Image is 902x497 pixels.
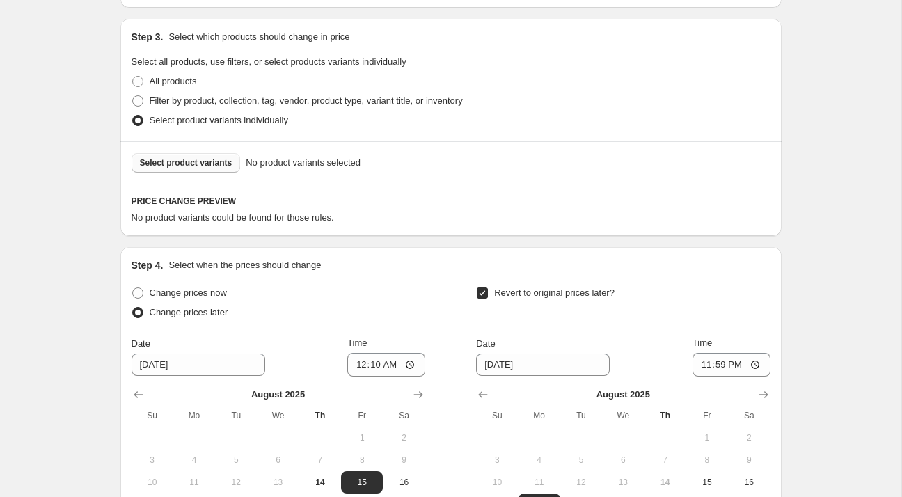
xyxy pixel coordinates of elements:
[519,404,560,427] th: Monday
[383,427,425,449] button: Saturday August 2 2025
[644,404,686,427] th: Thursday
[150,76,197,86] span: All products
[132,404,173,427] th: Sunday
[388,432,419,443] span: 2
[692,432,722,443] span: 1
[305,477,335,488] span: 14
[168,30,349,44] p: Select which products should change in price
[686,471,728,494] button: Friday August 15 2025
[383,449,425,471] button: Saturday August 9 2025
[347,477,377,488] span: 15
[608,410,638,421] span: We
[388,477,419,488] span: 16
[341,404,383,427] th: Friday
[728,449,770,471] button: Saturday August 9 2025
[132,212,334,223] span: No product variants could be found for those rules.
[132,56,406,67] span: Select all products, use filters, or select products variants individually
[347,410,377,421] span: Fr
[383,404,425,427] th: Saturday
[524,477,555,488] span: 11
[686,449,728,471] button: Friday August 8 2025
[734,432,764,443] span: 2
[341,471,383,494] button: Friday August 15 2025
[649,410,680,421] span: Th
[476,404,518,427] th: Sunday
[560,449,602,471] button: Tuesday August 5 2025
[132,449,173,471] button: Sunday August 3 2025
[150,115,288,125] span: Select product variants individually
[179,410,209,421] span: Mo
[341,427,383,449] button: Friday August 1 2025
[476,354,610,376] input: 8/14/2025
[221,455,251,466] span: 5
[137,455,168,466] span: 3
[305,455,335,466] span: 7
[482,455,512,466] span: 3
[560,404,602,427] th: Tuesday
[476,338,495,349] span: Date
[168,258,321,272] p: Select when the prices should change
[649,455,680,466] span: 7
[519,471,560,494] button: Monday August 11 2025
[305,410,335,421] span: Th
[137,410,168,421] span: Su
[140,157,232,168] span: Select product variants
[347,455,377,466] span: 8
[608,455,638,466] span: 6
[347,432,377,443] span: 1
[299,471,341,494] button: Today Thursday August 14 2025
[262,477,293,488] span: 13
[173,471,215,494] button: Monday August 11 2025
[693,338,712,348] span: Time
[132,30,164,44] h2: Step 3.
[129,385,148,404] button: Show previous month, July 2025
[734,410,764,421] span: Sa
[473,385,493,404] button: Show previous month, July 2025
[150,95,463,106] span: Filter by product, collection, tag, vendor, product type, variant title, or inventory
[150,307,228,317] span: Change prices later
[257,449,299,471] button: Wednesday August 6 2025
[692,455,722,466] span: 8
[150,287,227,298] span: Change prices now
[560,471,602,494] button: Tuesday August 12 2025
[132,354,265,376] input: 8/14/2025
[728,471,770,494] button: Saturday August 16 2025
[686,404,728,427] th: Friday
[482,477,512,488] span: 10
[132,196,770,207] h6: PRICE CHANGE PREVIEW
[734,477,764,488] span: 16
[246,156,361,170] span: No product variants selected
[566,455,596,466] span: 5
[476,471,518,494] button: Sunday August 10 2025
[221,477,251,488] span: 12
[728,404,770,427] th: Saturday
[299,404,341,427] th: Thursday
[132,153,241,173] button: Select product variants
[602,449,644,471] button: Wednesday August 6 2025
[728,427,770,449] button: Saturday August 2 2025
[173,404,215,427] th: Monday
[341,449,383,471] button: Friday August 8 2025
[257,471,299,494] button: Wednesday August 13 2025
[494,287,615,298] span: Revert to original prices later?
[686,427,728,449] button: Friday August 1 2025
[388,410,419,421] span: Sa
[519,449,560,471] button: Monday August 4 2025
[608,477,638,488] span: 13
[644,449,686,471] button: Thursday August 7 2025
[262,410,293,421] span: We
[215,471,257,494] button: Tuesday August 12 2025
[257,404,299,427] th: Wednesday
[524,410,555,421] span: Mo
[754,385,773,404] button: Show next month, September 2025
[132,258,164,272] h2: Step 4.
[179,477,209,488] span: 11
[602,471,644,494] button: Wednesday August 13 2025
[693,353,770,377] input: 12:00
[132,471,173,494] button: Sunday August 10 2025
[173,449,215,471] button: Monday August 4 2025
[566,410,596,421] span: Tu
[602,404,644,427] th: Wednesday
[409,385,428,404] button: Show next month, September 2025
[644,471,686,494] button: Today Thursday August 14 2025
